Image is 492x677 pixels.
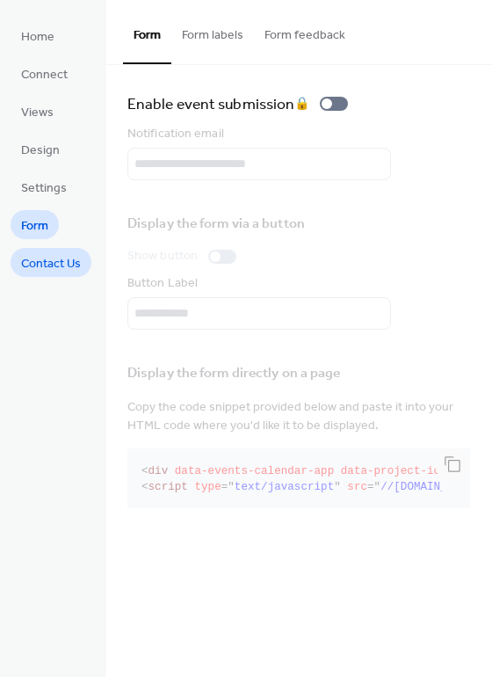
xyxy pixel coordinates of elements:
span: Design [21,142,60,160]
span: Views [21,104,54,122]
a: Connect [11,59,78,88]
a: Form [11,210,59,239]
a: Settings [11,172,77,201]
span: Form [21,217,48,236]
span: Connect [21,66,68,84]
a: Home [11,21,65,50]
a: Contact Us [11,248,91,277]
span: Settings [21,179,67,198]
span: Home [21,28,54,47]
span: Contact Us [21,255,81,273]
a: Design [11,135,70,164]
a: Views [11,97,64,126]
